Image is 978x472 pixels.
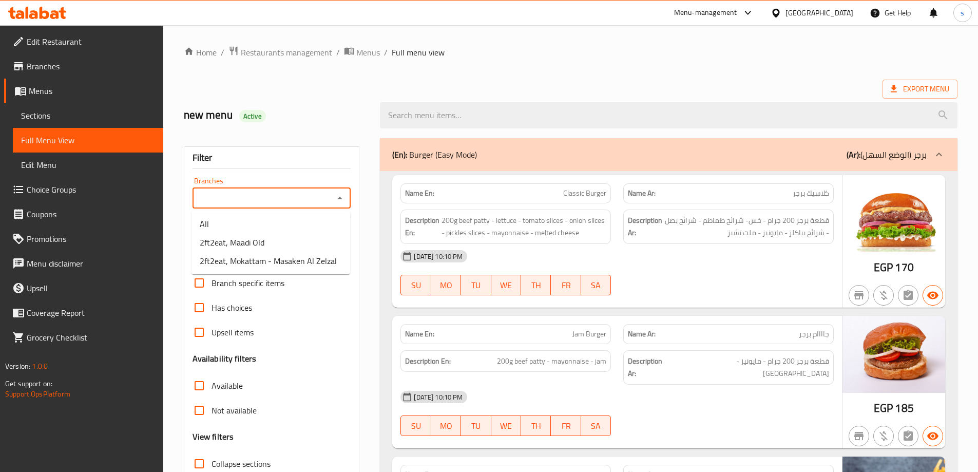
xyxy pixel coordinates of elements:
[495,419,517,433] span: WE
[4,54,163,79] a: Branches
[4,300,163,325] a: Coverage Report
[497,355,606,368] span: 200g beef patty - mayonnaise - jam
[874,398,893,418] span: EGP
[384,46,388,59] li: /
[5,360,30,373] span: Version:
[849,426,869,446] button: Not branch specific item
[431,275,461,295] button: MO
[392,46,445,59] span: Full menu view
[847,148,927,161] p: برجر (الوضع السهل)
[799,329,829,339] span: جاااام برجر
[27,331,155,344] span: Grocery Checklist
[400,416,431,436] button: SU
[847,147,860,162] b: (Ar):
[405,419,427,433] span: SU
[200,236,264,249] span: 2ft2eat, Maadi Old
[961,7,964,18] span: s
[563,188,606,199] span: Classic Burger
[212,301,252,314] span: Has choices
[200,218,209,230] span: All
[628,214,662,239] strong: Description Ar:
[551,275,581,295] button: FR
[336,46,340,59] li: /
[27,183,155,196] span: Choice Groups
[495,278,517,293] span: WE
[344,46,380,59] a: Menus
[628,188,656,199] strong: Name Ar:
[239,110,266,122] div: Active
[27,257,155,270] span: Menu disclaimer
[923,426,943,446] button: Available
[193,353,257,365] h3: Availability filters
[923,285,943,306] button: Available
[184,46,217,59] a: Home
[392,147,407,162] b: (En):
[13,153,163,177] a: Edit Menu
[4,79,163,103] a: Menus
[4,276,163,300] a: Upsell
[874,257,893,277] span: EGP
[392,148,477,161] p: Burger (Easy Mode)
[184,46,957,59] nav: breadcrumb
[21,159,155,171] span: Edit Menu
[13,128,163,153] a: Full Menu View
[32,360,48,373] span: 1.0.0
[410,252,467,261] span: [DATE] 10:10 PM
[4,251,163,276] a: Menu disclaimer
[461,275,491,295] button: TU
[491,275,521,295] button: WE
[842,316,945,393] img: Jam_Burger638948952690090437.jpg
[212,326,254,338] span: Upsell items
[405,188,434,199] strong: Name En:
[525,278,547,293] span: TH
[405,214,439,239] strong: Description En:
[27,60,155,72] span: Branches
[431,416,461,436] button: MO
[585,278,607,293] span: SA
[465,278,487,293] span: TU
[873,426,894,446] button: Purchased item
[883,80,957,99] span: Export Menu
[849,285,869,306] button: Not branch specific item
[842,175,945,252] img: Classic_Burger_638948952691460588.jpg
[193,147,351,169] div: Filter
[628,329,656,339] strong: Name Ar:
[628,355,671,380] strong: Description Ar:
[461,416,491,436] button: TU
[333,191,347,205] button: Close
[27,307,155,319] span: Coverage Report
[4,325,163,350] a: Grocery Checklist
[4,202,163,226] a: Coupons
[356,46,380,59] span: Menus
[405,329,434,339] strong: Name En:
[521,275,551,295] button: TH
[239,111,266,121] span: Active
[193,431,234,443] h3: View filters
[581,275,611,295] button: SA
[555,419,577,433] span: FR
[4,29,163,54] a: Edit Restaurant
[212,277,284,289] span: Branch specific items
[400,275,431,295] button: SU
[27,233,155,245] span: Promotions
[410,392,467,402] span: [DATE] 10:10 PM
[228,46,332,59] a: Restaurants management
[405,278,427,293] span: SU
[21,134,155,146] span: Full Menu View
[200,255,337,267] span: 2ft2eat, Mokattam - Masaken Al Zelzal
[27,35,155,48] span: Edit Restaurant
[212,380,243,392] span: Available
[21,109,155,122] span: Sections
[551,416,581,436] button: FR
[212,458,271,470] span: Collapse sections
[442,214,606,239] span: 200g beef patty - lettuce - tomato slices - onion slices - pickles slices - mayonnaise - melted c...
[380,138,957,171] div: (En): Burger (Easy Mode)(Ar):برجر (الوضع السهل)
[27,208,155,220] span: Coupons
[793,188,829,199] span: كلاسيك برجر
[27,282,155,294] span: Upsell
[664,214,829,239] span: قطعة برجر 200 جرام - خس- شرائح طماطم - شرائح بصل - شرائح بياكلز - مايونيز - ملت تشيز
[898,426,918,446] button: Not has choices
[895,398,913,418] span: 185
[555,278,577,293] span: FR
[29,85,155,97] span: Menus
